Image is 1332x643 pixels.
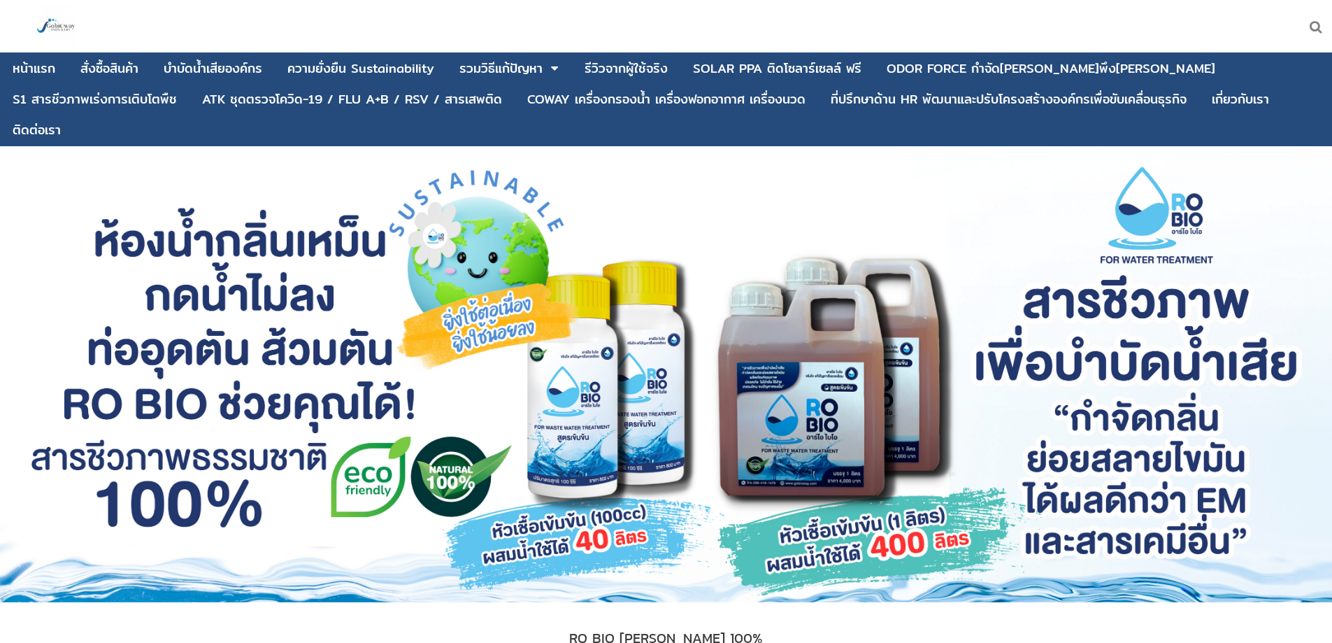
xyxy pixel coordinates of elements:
[164,55,262,82] a: บําบัดน้ำเสียองค์กร
[1212,86,1269,113] a: เกี่ยวกับเรา
[693,55,861,82] a: SOLAR PPA ติดโซลาร์เซลล์ ฟรี
[287,62,434,75] div: ความยั่งยืน Sustainability
[585,55,668,82] a: รีวิวจากผู้ใช้จริง
[527,93,805,106] div: COWAY เครื่องกรองน้ำ เครื่องฟอกอากาศ เครื่องนวด
[1212,93,1269,106] div: เกี่ยวกับเรา
[13,62,55,75] div: หน้าแรก
[13,93,177,106] div: S1 สารชีวภาพเร่งการเติบโตพืช
[35,6,77,48] img: large-1644130236041.jpg
[887,62,1215,75] div: ODOR FORCE กำจัด[PERSON_NAME]พึง[PERSON_NAME]
[202,93,502,106] div: ATK ชุดตรวจโควิด-19 / FLU A+B / RSV / สารเสพติด
[80,55,138,82] a: สั่งซื้อสินค้า
[13,117,61,143] a: ติดต่อเรา
[831,93,1187,106] div: ที่ปรึกษาด้าน HR พัฒนาและปรับโครงสร้างองค์กรเพื่อขับเคลื่อนธุรกิจ
[80,62,138,75] div: สั่งซื้อสินค้า
[831,86,1187,113] a: ที่ปรึกษาด้าน HR พัฒนาและปรับโครงสร้างองค์กรเพื่อขับเคลื่อนธุรกิจ
[202,86,502,113] a: ATK ชุดตรวจโควิด-19 / FLU A+B / RSV / สารเสพติด
[13,124,61,136] div: ติดต่อเรา
[527,86,805,113] a: COWAY เครื่องกรองน้ำ เครื่องฟอกอากาศ เครื่องนวด
[693,62,861,75] div: SOLAR PPA ติดโซลาร์เซลล์ ฟรี
[13,55,55,82] a: หน้าแรก
[164,62,262,75] div: บําบัดน้ำเสียองค์กร
[459,62,543,75] div: รวมวิธีแก้ปัญหา
[459,55,543,82] a: รวมวิธีแก้ปัญหา
[585,62,668,75] div: รีวิวจากผู้ใช้จริง
[287,55,434,82] a: ความยั่งยืน Sustainability
[13,86,177,113] a: S1 สารชีวภาพเร่งการเติบโตพืช
[887,55,1215,82] a: ODOR FORCE กำจัด[PERSON_NAME]พึง[PERSON_NAME]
